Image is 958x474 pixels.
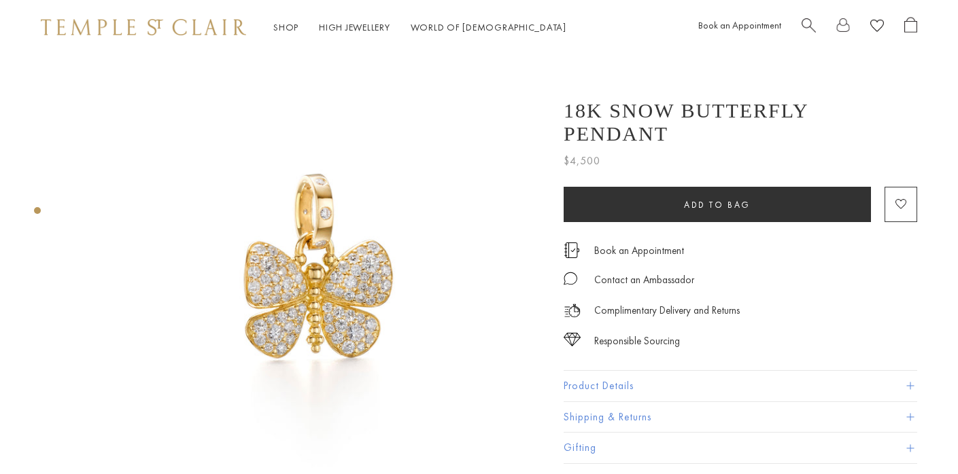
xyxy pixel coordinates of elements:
[594,272,694,289] div: Contact an Ambassador
[411,21,566,33] a: World of [DEMOGRAPHIC_DATA]World of [DEMOGRAPHIC_DATA]
[684,199,751,211] span: Add to bag
[594,333,680,350] div: Responsible Sourcing
[698,19,781,31] a: Book an Appointment
[319,21,390,33] a: High JewelleryHigh Jewellery
[564,402,917,433] button: Shipping & Returns
[594,302,740,319] p: Complimentary Delivery and Returns
[564,99,917,145] h1: 18K Snow Butterfly Pendant
[564,371,917,401] button: Product Details
[564,302,581,319] img: icon_delivery.svg
[564,433,917,463] button: Gifting
[564,272,577,285] img: MessageIcon-01_2.svg
[41,19,246,35] img: Temple St. Clair
[594,243,684,258] a: Book an Appointment
[564,187,871,222] button: Add to bag
[870,17,884,38] a: View Wishlist
[564,333,581,346] img: icon_sourcing.svg
[904,17,917,38] a: Open Shopping Bag
[564,242,580,258] img: icon_appointment.svg
[273,19,566,36] nav: Main navigation
[273,21,298,33] a: ShopShop
[34,204,41,225] div: Product gallery navigation
[564,152,600,170] span: $4,500
[802,17,816,38] a: Search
